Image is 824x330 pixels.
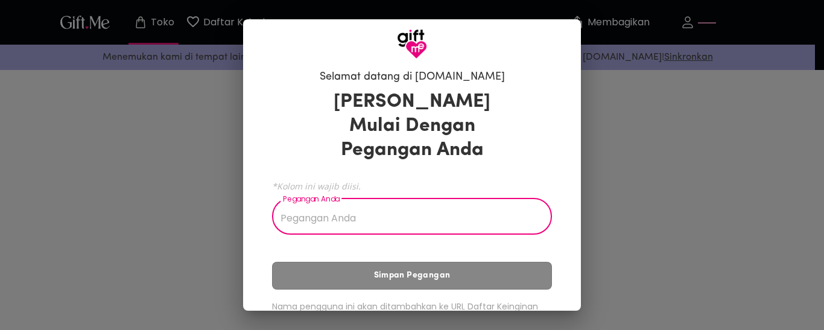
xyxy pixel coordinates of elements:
[320,72,505,83] font: Selamat datang di [DOMAIN_NAME]
[334,92,490,160] font: [PERSON_NAME] Mulai Dengan Pegangan Anda
[397,29,427,59] img: Logo GiftMe
[272,180,361,192] font: *Kolom ini wajib diisi.
[272,201,539,235] input: Pegangan Anda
